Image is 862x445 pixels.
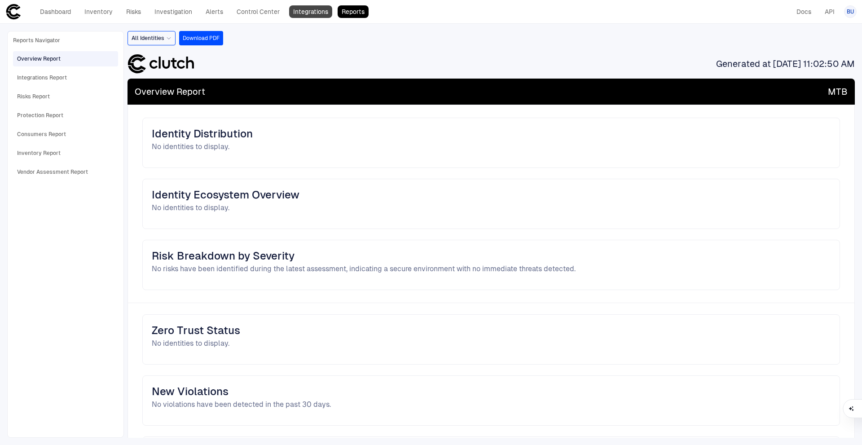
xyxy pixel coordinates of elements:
div: Integrations Report [17,74,67,82]
a: Reports [338,5,369,18]
span: Generated at [DATE] 11:02:50 AM [716,58,855,70]
div: Vendor Assessment Report [17,168,88,176]
span: MTB [828,86,848,97]
span: No risks have been identified during the latest assessment, indicating a secure environment with ... [152,264,831,273]
a: Investigation [150,5,196,18]
span: Identity Distribution [152,127,831,141]
span: New Violations [152,385,831,398]
button: Download PDF [179,31,223,45]
a: API [821,5,839,18]
span: Reports Navigator [13,37,60,44]
a: Risks [122,5,145,18]
span: All Identities [132,35,164,42]
a: Alerts [202,5,227,18]
span: No violations have been detected in the past 30 days. [152,400,831,409]
div: Overview Report [17,55,61,63]
a: Control Center [233,5,284,18]
button: BU [844,5,857,18]
span: Risk Breakdown by Severity [152,249,831,263]
div: Inventory Report [17,149,61,157]
div: Protection Report [17,111,63,119]
a: Docs [792,5,815,18]
span: No identities to display. [152,339,831,348]
span: No identities to display. [152,203,831,212]
a: Dashboard [36,5,75,18]
a: Integrations [289,5,332,18]
span: BU [847,8,854,15]
span: Identity Ecosystem Overview [152,188,831,202]
div: Risks Report [17,93,50,101]
div: Consumers Report [17,130,66,138]
span: Overview Report [135,86,205,97]
a: Inventory [80,5,117,18]
span: No identities to display. [152,142,831,151]
span: Zero Trust Status [152,324,831,337]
